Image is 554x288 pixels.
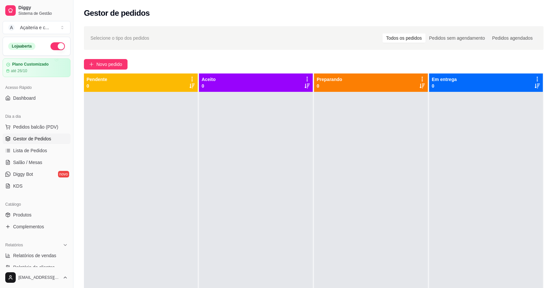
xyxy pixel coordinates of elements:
[3,250,70,261] a: Relatórios de vendas
[96,61,122,68] span: Novo pedido
[3,134,70,144] a: Gestor de Pedidos
[18,275,60,280] span: [EMAIL_ADDRESS][DOMAIN_NAME]
[3,3,70,18] a: DiggySistema de Gestão
[3,270,70,285] button: [EMAIL_ADDRESS][DOMAIN_NAME]
[3,199,70,210] div: Catálogo
[425,33,488,43] div: Pedidos sem agendamento
[84,8,150,18] h2: Gestor de pedidos
[432,76,457,83] p: Em entrega
[3,169,70,179] a: Diggy Botnovo
[488,33,536,43] div: Pedidos agendados
[11,68,27,73] article: até 26/10
[8,43,35,50] div: Loja aberta
[3,21,70,34] button: Select a team
[3,157,70,168] a: Salão / Mesas
[13,264,55,271] span: Relatório de clientes
[89,62,94,67] span: plus
[3,82,70,93] div: Acesso Rápido
[3,181,70,191] a: KDS
[3,122,70,132] button: Pedidos balcão (PDV)
[13,95,36,101] span: Dashboard
[13,212,31,218] span: Produtos
[8,24,15,31] span: A
[13,147,47,154] span: Lista de Pedidos
[5,242,23,248] span: Relatórios
[3,58,70,77] a: Plano Customizadoaté 26/10
[84,59,128,70] button: Novo pedido
[87,83,107,89] p: 0
[13,124,58,130] span: Pedidos balcão (PDV)
[3,262,70,273] a: Relatório de clientes
[18,11,68,16] span: Sistema de Gestão
[317,76,342,83] p: Preparando
[432,83,457,89] p: 0
[3,111,70,122] div: Dia a dia
[90,34,149,42] span: Selecione o tipo dos pedidos
[13,252,56,259] span: Relatórios de vendas
[12,62,49,67] article: Plano Customizado
[13,223,44,230] span: Complementos
[3,221,70,232] a: Complementos
[50,42,65,50] button: Alterar Status
[13,171,33,177] span: Diggy Bot
[20,24,49,31] div: Açaiteria e c ...
[383,33,425,43] div: Todos os pedidos
[3,145,70,156] a: Lista de Pedidos
[3,93,70,103] a: Dashboard
[13,159,42,166] span: Salão / Mesas
[13,135,51,142] span: Gestor de Pedidos
[317,83,342,89] p: 0
[202,76,216,83] p: Aceito
[18,5,68,11] span: Diggy
[87,76,107,83] p: Pendente
[3,210,70,220] a: Produtos
[202,83,216,89] p: 0
[13,183,23,189] span: KDS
